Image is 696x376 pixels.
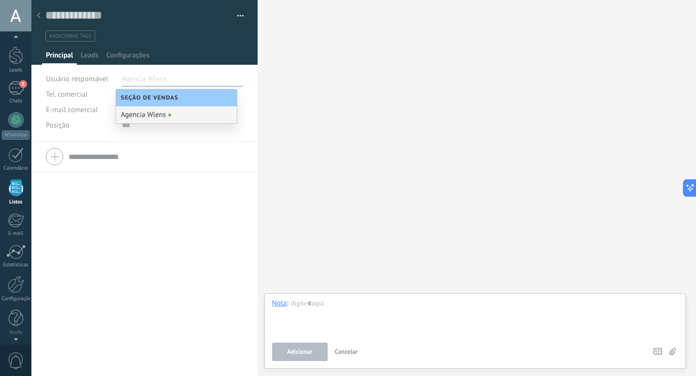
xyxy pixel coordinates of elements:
[2,67,30,73] div: Leads
[121,94,183,101] span: Seção de vendas
[49,33,91,40] span: #adicionar tags
[116,106,237,123] div: Agencia Wlens
[2,231,30,237] div: E-mail
[2,262,30,268] div: Estatísticas
[2,330,30,336] div: Ajuda
[2,199,30,205] div: Listas
[46,105,98,115] span: E-mail comercial
[106,51,149,65] span: Configurações
[81,51,99,65] span: Leads
[2,130,29,140] div: WhatsApp
[46,102,98,117] button: E-mail comercial
[335,347,358,356] span: Cancelar
[2,296,30,302] div: Configurações
[287,348,313,355] span: Adicionar
[2,165,30,172] div: Calendário
[287,299,288,308] span: :
[46,74,108,84] span: Usuário responsável
[46,90,87,99] span: Tel. comercial
[46,117,115,133] div: Posição
[2,98,30,104] div: Chats
[46,122,69,129] span: Posição
[46,71,115,87] div: Usuário responsável
[272,343,328,361] button: Adicionar
[46,87,87,102] button: Tel. comercial
[331,343,362,361] button: Cancelar
[46,51,73,65] span: Principal
[19,80,27,88] span: 5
